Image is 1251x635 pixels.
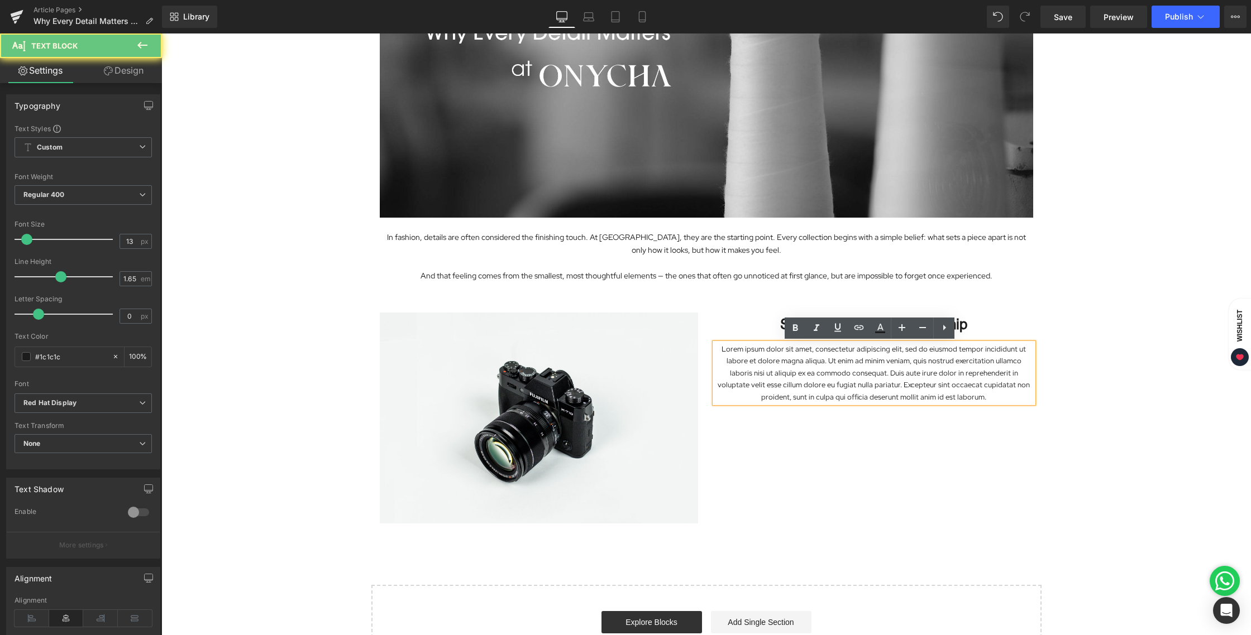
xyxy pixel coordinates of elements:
a: Add Single Section [550,578,650,600]
span: Publish [1165,12,1193,21]
button: Publish [1152,6,1220,28]
div: Text Transform [15,422,152,430]
a: New Library [162,6,217,28]
span: px [141,238,150,245]
div: Alignment [15,596,152,604]
div: Font Size [15,220,152,228]
a: Explore Blocks [440,578,541,600]
a: Mobile [629,6,656,28]
div: Alignment [15,567,52,583]
p: In fashion, details are often considered the finishing touch. At [GEOGRAPHIC_DATA], they are the ... [225,198,865,223]
button: More settings [7,532,160,558]
a: Tablet [602,6,629,28]
a: Laptop [575,6,602,28]
p: And that feeling comes from the smallest, most thoughtful elements — the ones that often go unnot... [225,236,865,249]
button: Redo [1014,6,1036,28]
i: Red Hat Display [23,398,77,408]
p: Lorem ipsum dolor sit amet, consectetur adipiscing elit, sed do eiusmod tempor incididunt ut labo... [553,310,872,369]
a: Desktop [548,6,575,28]
input: Color [35,350,107,363]
h1: Starts with the Craftsmanship [553,279,872,303]
span: Library [183,12,209,22]
b: None [23,439,41,448]
span: Why Every Detail Matters at [GEOGRAPHIC_DATA]? [34,17,141,26]
div: Line Height [15,258,152,266]
div: Text Color [15,333,152,340]
span: px [141,312,150,320]
b: Custom [37,143,63,152]
a: Preview [1090,6,1147,28]
div: Text Shadow [15,478,64,494]
div: Letter Spacing [15,295,152,303]
p: More settings [59,540,104,550]
button: Undo [987,6,1009,28]
div: Enable [15,507,117,519]
div: Typography [15,95,60,110]
div: % [125,347,151,367]
span: Preview [1104,11,1134,23]
div: Text Styles [15,124,152,133]
div: Font [15,380,152,388]
a: Design [83,58,164,83]
a: Article Pages [34,6,162,15]
span: Save [1054,11,1072,23]
b: Regular 400 [23,190,65,199]
button: More [1224,6,1247,28]
span: em [141,275,150,282]
div: Open Intercom Messenger [1213,597,1240,624]
span: Text Block [31,41,78,50]
div: Font Weight [15,173,152,181]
